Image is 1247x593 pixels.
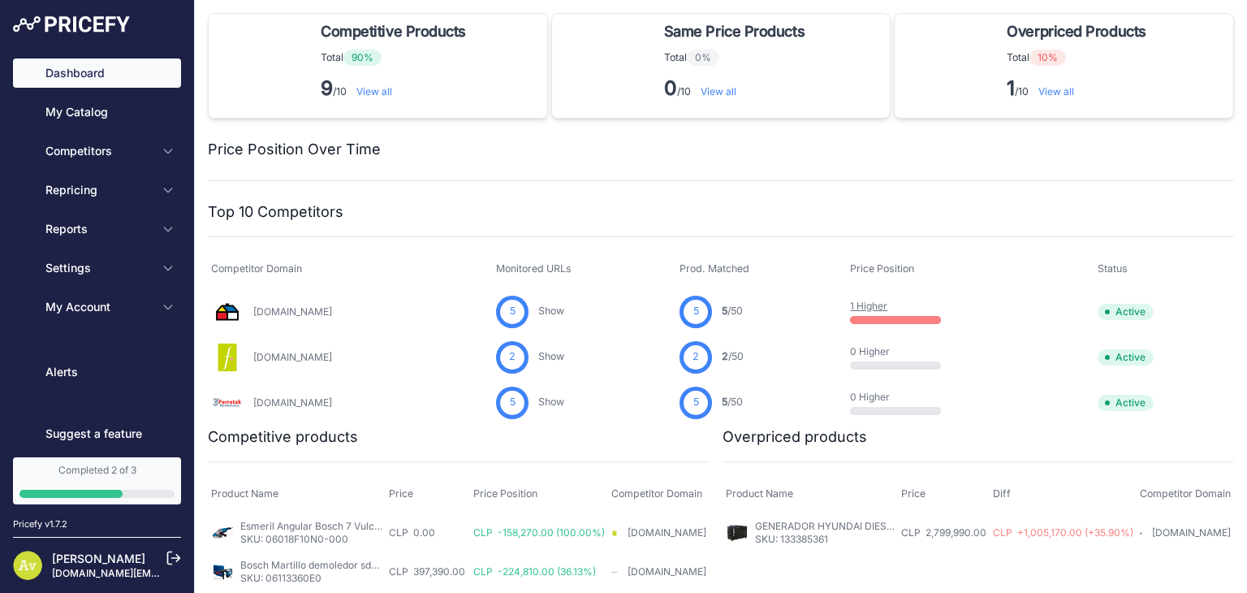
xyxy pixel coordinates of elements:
[240,533,382,546] p: SKU: 06018F10N0-000
[13,357,181,387] a: Alerts
[755,533,895,546] p: SKU: 133385361
[473,565,596,578] span: CLP -224,810.00 (36.13%)
[321,50,472,66] p: Total
[722,396,727,408] span: 5
[321,76,333,100] strong: 9
[510,395,516,410] span: 5
[680,262,749,275] span: Prod. Matched
[208,138,381,161] h2: Price Position Over Time
[722,350,728,362] span: 2
[1007,20,1146,43] span: Overpriced Products
[722,396,743,408] a: 5/50
[701,85,736,97] a: View all
[13,16,130,32] img: Pricefy Logo
[473,526,605,539] span: CLP -158,270.00 (100.00%)
[253,396,332,409] a: [DOMAIN_NAME]
[13,292,181,322] button: My Account
[13,517,67,531] div: Pricefy v1.7.2
[628,526,706,539] a: [DOMAIN_NAME]
[13,214,181,244] button: Reports
[211,262,302,275] span: Competitor Domain
[1007,50,1152,66] p: Total
[1098,349,1154,366] span: Active
[850,262,914,275] span: Price Position
[13,97,181,127] a: My Catalog
[52,567,303,579] a: [DOMAIN_NAME][EMAIL_ADDRESS][DOMAIN_NAME]
[253,305,332,318] a: [DOMAIN_NAME]
[496,262,572,275] span: Monitored URLs
[240,572,382,585] p: SKU: 06113360E0
[343,50,382,66] span: 90%
[726,487,793,500] span: Product Name
[664,20,805,43] span: Same Price Products
[664,76,677,100] strong: 0
[45,221,152,237] span: Reports
[538,350,564,362] a: Show
[687,50,719,66] span: 0%
[389,565,465,578] span: CLP 397,390.00
[510,304,516,319] span: 5
[664,50,811,66] p: Total
[901,487,926,500] span: Price
[321,20,466,43] span: Competitive Products
[45,182,152,198] span: Repricing
[993,526,1133,539] span: CLP +1,005,170.00 (+35.90%)
[693,304,699,319] span: 5
[321,76,472,102] p: /10
[722,305,743,317] a: 5/50
[1038,85,1074,97] a: View all
[611,487,702,500] span: Competitor Domain
[208,201,343,223] h2: Top 10 Competitors
[1152,526,1231,539] a: [DOMAIN_NAME]
[473,487,537,500] span: Price Position
[538,396,564,408] a: Show
[45,260,152,276] span: Settings
[1029,50,1066,66] span: 10%
[850,300,887,312] a: 1 Higher
[1098,304,1154,320] span: Active
[13,58,181,88] a: Dashboard
[693,349,699,365] span: 2
[1098,262,1128,275] span: Status
[52,552,145,565] a: [PERSON_NAME]
[722,350,744,362] a: 2/50
[45,299,152,315] span: My Account
[722,305,727,317] span: 5
[1140,487,1231,500] span: Competitor Domain
[13,253,181,283] button: Settings
[240,520,533,532] a: Esmeril Angular Bosch 7 Vulcano 2200 W Tc Mod: Gws 220-180
[538,305,564,317] a: Show
[211,487,278,500] span: Product Name
[13,175,181,205] button: Repricing
[208,426,358,448] h2: Competitive products
[356,85,392,97] a: View all
[45,143,152,159] span: Competitors
[509,349,516,365] span: 2
[240,559,468,571] a: Bosch Martillo demoledor sdsmax 1100w gsh 500
[1007,76,1015,100] strong: 1
[13,457,181,504] a: Completed 2 of 3
[13,58,181,448] nav: Sidebar
[850,391,954,404] p: 0 Higher
[901,526,986,539] span: CLP 2,799,990.00
[1098,395,1154,411] span: Active
[19,464,175,477] div: Completed 2 of 3
[664,76,811,102] p: /10
[13,136,181,166] button: Competitors
[850,345,954,358] p: 0 Higher
[693,395,699,410] span: 5
[993,487,1011,500] span: Diff
[389,526,435,539] span: CLP 0.00
[628,565,706,578] a: [DOMAIN_NAME]
[389,487,413,500] span: Price
[1007,76,1152,102] p: /10
[13,419,181,448] a: Suggest a feature
[723,426,867,448] h2: Overpriced products
[253,351,332,363] a: [DOMAIN_NAME]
